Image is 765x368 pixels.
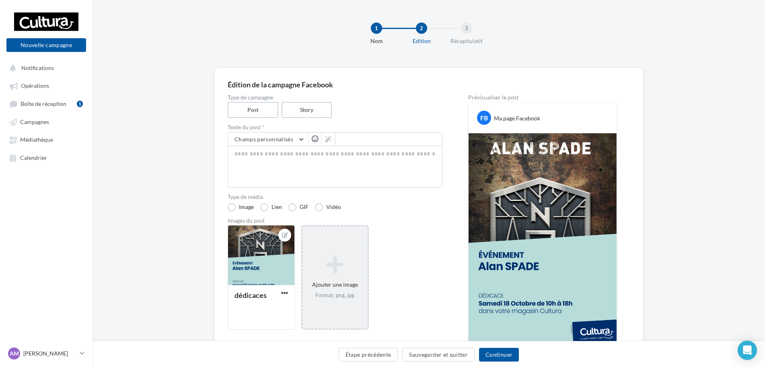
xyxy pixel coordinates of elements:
div: 1 [77,101,83,107]
span: Calendrier [20,154,47,161]
div: 2 [416,23,427,34]
label: Post [228,102,278,118]
label: Story [282,102,332,118]
span: Opérations [21,83,49,89]
a: Campagnes [5,114,88,129]
label: Type de média [228,194,442,200]
label: Image [228,203,254,211]
span: Médiathèque [20,136,53,143]
a: Calendrier [5,150,88,165]
span: Boîte de réception [21,100,66,107]
label: Type de campagne [228,95,442,100]
span: Notifications [21,64,54,71]
div: 3 [461,23,472,34]
span: Campagnes [20,118,49,125]
div: FB [477,111,491,125]
div: Edition [396,37,447,45]
a: Médiathèque [5,132,88,147]
div: Nom [351,37,402,45]
button: Étape précédente [339,348,398,362]
a: Opérations [5,78,88,93]
p: [PERSON_NAME] [23,349,77,358]
a: Boîte de réception1 [5,96,88,111]
span: Champs personnalisés [234,136,293,143]
a: AM [PERSON_NAME] [6,346,86,361]
button: Champs personnalisés [228,132,308,146]
div: dédicaces [234,291,267,300]
div: Open Intercom Messenger [738,341,757,360]
div: Édition de la campagne Facebook [228,81,630,88]
div: Images du post [228,218,442,223]
div: Ma page Facebook [494,114,540,122]
button: Notifications [5,60,84,75]
button: Nouvelle campagne [6,38,86,52]
label: GIF [288,203,308,211]
button: Continuer [479,348,519,362]
div: 1 [371,23,382,34]
div: Récapitulatif [441,37,492,45]
span: AM [10,349,19,358]
label: Vidéo [315,203,341,211]
button: Sauvegarder et quitter [402,348,475,362]
label: Lien [260,203,282,211]
div: Prévisualiser le post [468,95,617,100]
label: Texte du post * [228,124,442,130]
